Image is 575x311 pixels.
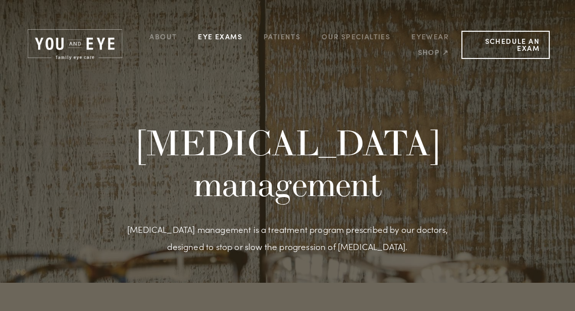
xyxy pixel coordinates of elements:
a: Eye Exams [198,29,242,44]
a: Shop ↗ [418,45,449,60]
a: Eyewear [411,29,449,44]
a: Schedule an Exam [461,31,550,59]
a: Patients [264,29,300,44]
a: About [149,29,177,44]
a: Our Specialties [322,32,390,41]
h1: [MEDICAL_DATA] management [116,122,459,204]
img: Rochester, MN | You and Eye | Family Eye Care [25,28,125,61]
p: [MEDICAL_DATA] management is a treatment program prescribed by our doctors, designed to stop or s... [116,221,459,255]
